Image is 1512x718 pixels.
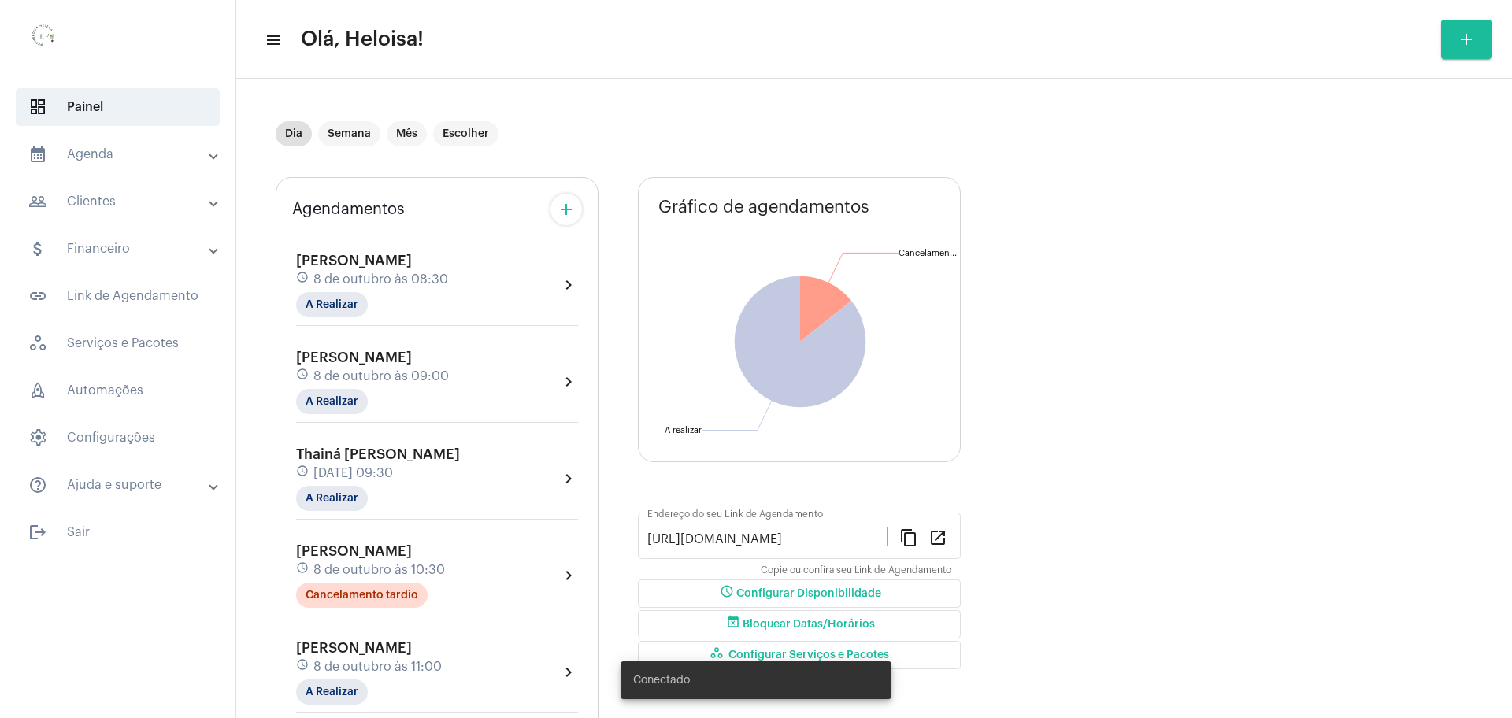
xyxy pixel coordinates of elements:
mat-icon: schedule [717,584,736,603]
mat-icon: add [557,200,576,219]
span: 8 de outubro às 08:30 [313,272,448,287]
mat-icon: sidenav icon [28,239,47,258]
button: Configurar Serviços e Pacotes [638,641,961,669]
span: Thainá [PERSON_NAME] [296,447,460,461]
mat-chip: A Realizar [296,679,368,705]
mat-icon: chevron_right [559,276,578,294]
mat-icon: schedule [296,271,310,288]
span: sidenav icon [28,381,47,400]
mat-icon: schedule [296,658,310,675]
mat-icon: schedule [296,368,310,385]
span: sidenav icon [28,334,47,353]
span: Automações [16,372,220,409]
mat-chip: Semana [318,121,380,146]
mat-icon: open_in_new [928,527,947,546]
mat-chip: A Realizar [296,486,368,511]
span: Agendamentos [292,201,405,218]
mat-icon: event_busy [724,615,743,634]
mat-panel-title: Clientes [28,192,210,211]
input: Link [647,532,887,546]
span: 8 de outubro às 10:30 [313,563,445,577]
span: Conectado [633,672,690,688]
mat-icon: sidenav icon [265,31,280,50]
span: Serviços e Pacotes [16,324,220,362]
span: [PERSON_NAME] [296,544,412,558]
mat-expansion-panel-header: sidenav iconAjuda e suporte [9,466,235,504]
mat-panel-title: Agenda [28,145,210,164]
span: 8 de outubro às 11:00 [313,660,442,674]
mat-expansion-panel-header: sidenav iconClientes [9,183,235,220]
mat-panel-title: Financeiro [28,239,210,258]
span: Configurar Disponibilidade [717,588,881,599]
mat-icon: schedule [296,561,310,579]
mat-chip: Cancelamento tardio [296,583,428,608]
span: [PERSON_NAME] [296,254,412,268]
mat-icon: sidenav icon [28,192,47,211]
span: sidenav icon [28,428,47,447]
span: Painel [16,88,220,126]
span: [PERSON_NAME] [296,350,412,365]
mat-hint: Copie ou confira seu Link de Agendamento [761,565,951,576]
mat-chip: A Realizar [296,292,368,317]
button: Configurar Disponibilidade [638,579,961,608]
span: Bloquear Datas/Horários [724,619,875,630]
mat-icon: sidenav icon [28,287,47,305]
span: [DATE] 09:30 [313,466,393,480]
span: sidenav icon [28,98,47,117]
span: Link de Agendamento [16,277,220,315]
mat-chip: Dia [276,121,312,146]
mat-icon: sidenav icon [28,476,47,494]
span: Gráfico de agendamentos [658,198,869,217]
mat-panel-title: Ajuda e suporte [28,476,210,494]
mat-icon: chevron_right [559,566,578,585]
button: Bloquear Datas/Horários [638,610,961,638]
mat-icon: sidenav icon [28,523,47,542]
mat-chip: Escolher [433,121,498,146]
mat-chip: A Realizar [296,389,368,414]
span: Sair [16,513,220,551]
mat-expansion-panel-header: sidenav iconAgenda [9,135,235,173]
mat-icon: chevron_right [559,469,578,488]
mat-expansion-panel-header: sidenav iconFinanceiro [9,230,235,268]
text: A realizar [665,426,702,435]
img: 0d939d3e-dcd2-0964-4adc-7f8e0d1a206f.png [13,8,76,71]
mat-icon: content_copy [899,527,918,546]
mat-icon: sidenav icon [28,145,47,164]
mat-icon: schedule [296,464,310,482]
span: Configurações [16,419,220,457]
text: Cancelamen... [899,249,957,257]
span: Olá, Heloisa! [301,27,424,52]
mat-chip: Mês [387,121,427,146]
span: 8 de outubro às 09:00 [313,369,449,383]
span: [PERSON_NAME] [296,641,412,655]
mat-icon: chevron_right [559,372,578,391]
mat-icon: chevron_right [559,663,578,682]
mat-icon: add [1457,30,1476,49]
